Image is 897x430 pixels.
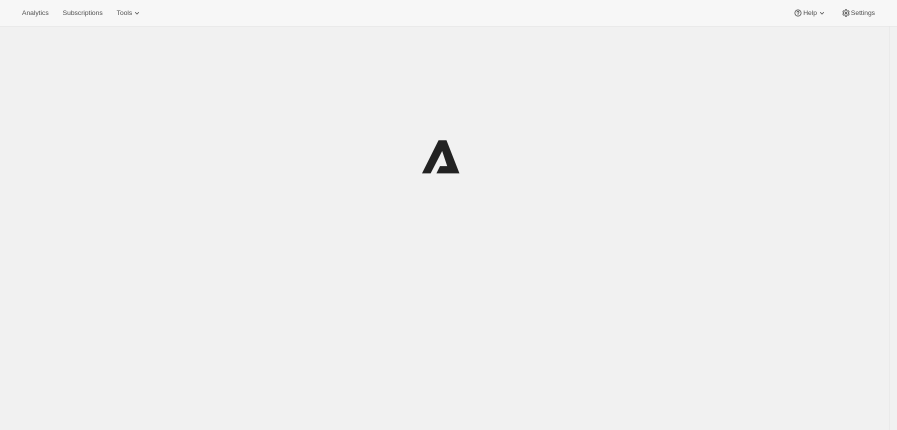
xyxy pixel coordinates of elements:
[62,9,102,17] span: Subscriptions
[835,6,881,20] button: Settings
[22,9,48,17] span: Analytics
[116,9,132,17] span: Tools
[787,6,832,20] button: Help
[56,6,108,20] button: Subscriptions
[110,6,148,20] button: Tools
[803,9,816,17] span: Help
[851,9,875,17] span: Settings
[16,6,54,20] button: Analytics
